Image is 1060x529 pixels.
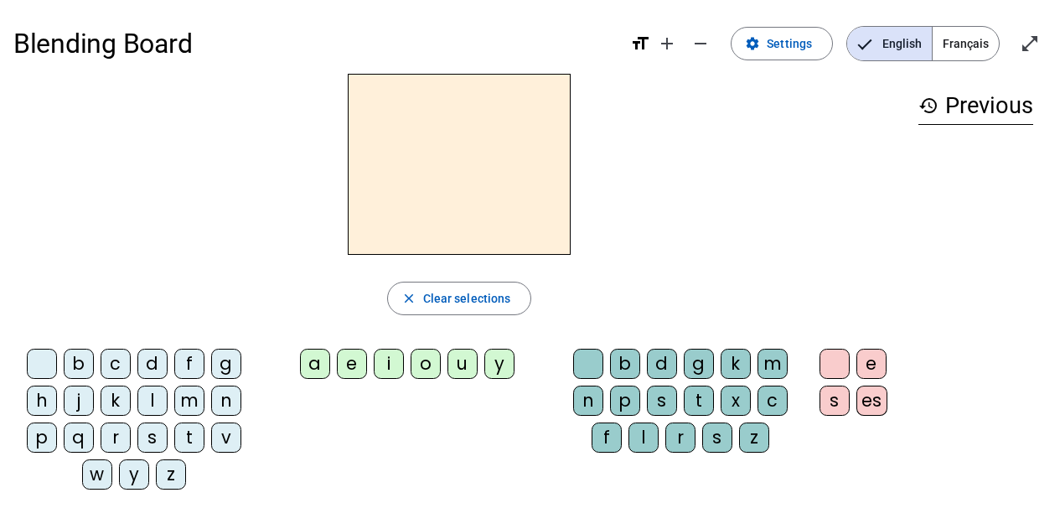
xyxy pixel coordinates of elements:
div: s [702,423,732,453]
mat-icon: remove [690,34,711,54]
div: g [211,349,241,379]
div: s [647,386,677,416]
div: f [174,349,204,379]
div: t [684,386,714,416]
div: y [119,459,149,490]
div: b [64,349,94,379]
div: z [156,459,186,490]
div: l [628,423,659,453]
div: l [137,386,168,416]
mat-icon: open_in_full [1020,34,1040,54]
div: m [758,349,788,379]
div: w [82,459,112,490]
mat-icon: close [401,291,416,306]
div: q [64,423,94,453]
mat-icon: format_size [630,34,650,54]
button: Settings [731,27,833,60]
button: Enter full screen [1013,27,1047,60]
div: r [101,423,131,453]
span: Français [933,27,999,60]
div: e [337,349,367,379]
mat-icon: add [657,34,677,54]
div: d [137,349,168,379]
div: c [101,349,131,379]
div: f [592,423,622,453]
div: j [64,386,94,416]
button: Clear selections [387,282,532,315]
div: p [27,423,57,453]
button: Increase font size [650,27,684,60]
div: c [758,386,788,416]
span: Settings [767,34,812,54]
div: y [484,349,514,379]
h3: Previous [918,87,1033,125]
div: a [300,349,330,379]
div: r [665,423,695,453]
div: i [374,349,404,379]
div: b [610,349,640,379]
button: Decrease font size [684,27,717,60]
div: x [721,386,751,416]
mat-icon: history [918,96,938,116]
div: es [856,386,887,416]
div: u [447,349,478,379]
div: v [211,423,241,453]
mat-icon: settings [745,36,760,51]
div: k [721,349,751,379]
div: d [647,349,677,379]
mat-button-toggle-group: Language selection [846,26,1000,61]
div: t [174,423,204,453]
div: o [411,349,441,379]
div: s [137,423,168,453]
div: k [101,386,131,416]
div: e [856,349,887,379]
div: h [27,386,57,416]
div: p [610,386,640,416]
div: n [573,386,603,416]
h1: Blending Board [13,17,617,70]
div: z [739,423,769,453]
span: Clear selections [423,288,511,309]
div: m [174,386,204,416]
span: English [847,27,932,60]
div: n [211,386,241,416]
div: s [820,386,850,416]
div: g [684,349,714,379]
